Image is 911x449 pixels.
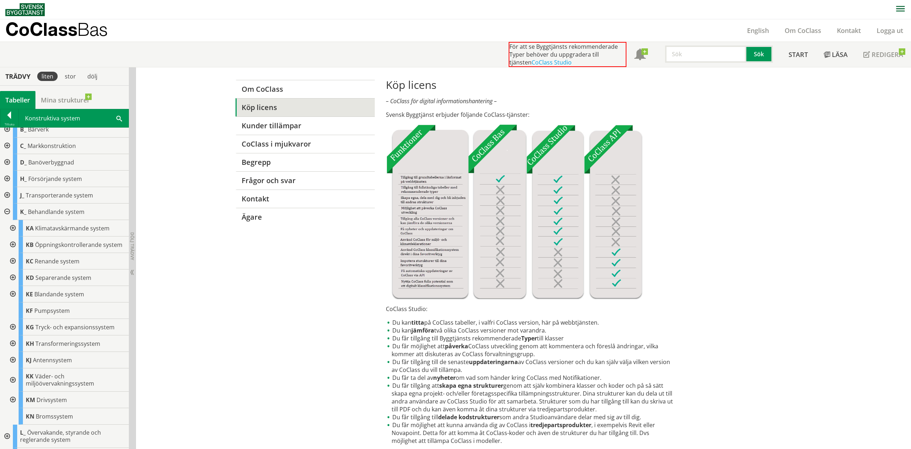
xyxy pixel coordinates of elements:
span: Redigera [872,50,903,59]
a: Begrepp [236,153,375,171]
span: Start [789,50,808,59]
span: K_ [20,208,26,216]
strong: påverka [445,342,468,350]
span: KB [26,241,34,249]
a: CoClassBas [5,19,123,42]
div: Gå till informationssidan för CoClass Studio [6,319,129,335]
span: Klimatavskärmande system [35,224,110,232]
a: Om CoClass [236,80,375,98]
div: Gå till informationssidan för CoClass Studio [6,392,129,408]
img: Tjnster-Tabell_CoClassBas-Studio-API2022-12-22.jpg [386,124,643,299]
span: KD [26,274,34,282]
span: Antennsystem [33,356,72,364]
a: Mina strukturer [35,91,95,109]
span: Separerande system [35,274,91,282]
strong: Typer [521,334,537,342]
p: Svensk Byggtjänst erbjuder följande CoClass-tjänster: [386,111,675,119]
div: Gå till informationssidan för CoClass Studio [6,286,129,302]
span: B_ [20,125,26,133]
span: KH [26,340,34,348]
a: Om CoClass [777,26,829,35]
a: Kunder tillämpar [236,116,375,135]
div: Gå till informationssidan för CoClass Studio [6,408,129,425]
a: Kontakt [236,190,375,208]
div: Konstruktiva system [19,109,129,127]
div: Tillbaka [0,121,18,127]
a: English [739,26,777,35]
a: Köp licens [236,98,375,116]
span: Pumpsystem [34,307,70,315]
a: Frågor och svar [236,171,375,190]
span: L_ [20,429,26,436]
strong: titta [411,319,424,326]
span: KJ [26,356,32,364]
span: Tryck- och expansionssystem [35,323,115,331]
span: Blandande system [34,290,84,298]
h1: Köp licens [386,78,675,91]
span: Öppningskontrollerande system [35,241,122,249]
a: CoClass i mjukvaror [236,135,375,153]
a: Kontakt [829,26,869,35]
div: Gå till informationssidan för CoClass Studio [6,237,129,253]
img: Svensk Byggtjänst [5,3,45,16]
strong: uppdateringarna [469,358,518,366]
div: Gå till informationssidan för CoClass Studio [6,368,129,392]
span: Notifikationer [634,49,646,61]
span: Läsa [832,50,848,59]
span: J_ [20,191,24,199]
span: Behandlande system [28,208,84,216]
span: Bärverk [28,125,49,133]
span: KA [26,224,34,232]
div: liten [37,72,58,81]
span: KC [26,257,33,265]
li: Du får tillgång till de senaste av CoClass versioner och du kan själv välja vilken version av CoC... [386,358,675,374]
span: KF [26,307,33,315]
em: – CoClass för digital informationshantering – [386,97,497,105]
span: Transporterande system [26,191,93,199]
div: Trädvy [1,72,34,80]
span: Drivsystem [37,396,67,404]
span: KG [26,323,34,331]
span: Bromssystem [36,412,73,420]
li: Du får möjlighet att CoClass utveckling genom att kommentera och föreslå ändringar, vilka kommer ... [386,342,675,358]
li: Du kan på CoClass tabeller, i valfri CoClass version, här på webbtjänsten. [386,319,675,326]
span: Markkonstruktion [28,142,76,150]
span: Transformeringssystem [35,340,100,348]
span: Övervakande, styrande och reglerande system [20,429,101,444]
div: Gå till informationssidan för CoClass Studio [6,335,129,352]
span: Dölj trädvy [129,232,135,260]
span: KK [26,372,34,380]
li: Du får tillgång till som andra Studioanvändare delar med sig av till dig. [386,413,675,421]
li: Du får tillgång att genom att själv kombinera klasser och koder och på så sätt skapa egna projekt... [386,382,675,413]
strong: skapa egna strukturer [439,382,503,390]
div: Gå till informationssidan för CoClass Studio [6,253,129,269]
a: Ägare [236,208,375,226]
strong: jämföra [411,326,434,334]
div: Gå till informationssidan för CoClass Studio [6,220,129,237]
a: Logga ut [869,26,911,35]
span: Väder- och miljöövervakningssystem [26,372,94,387]
input: Sök [665,46,746,63]
strong: delade kodstrukturer [438,413,499,421]
div: Gå till informationssidan för CoClass Studio [6,352,129,368]
strong: nyheter [433,374,456,382]
p: CoClass Studio: [386,305,675,313]
div: Gå till informationssidan för CoClass Studio [6,269,129,286]
div: Gå till informationssidan för CoClass Studio [6,302,129,319]
span: Renande system [35,257,79,265]
a: Start [781,42,816,67]
span: C_ [20,142,26,150]
span: KE [26,290,33,298]
span: Bas [77,19,108,40]
div: dölj [83,72,102,81]
a: Redigera [856,42,911,67]
span: D_ [20,158,27,166]
div: För att se Byggtjänsts rekommenderade Typer behöver du uppgradera till tjänsten [509,42,626,67]
li: Du får tillgång till Byggtjänsts rekommenderade till klasser [386,334,675,342]
li: Du får ta del av om vad som händer kring CoClass med Notifikationer. [386,374,675,382]
strong: tredjepartsprodukter [530,421,591,429]
span: Banöverbyggnad [28,158,74,166]
span: Försörjande system [28,175,82,183]
p: CoClass [5,25,108,33]
li: Du kan två olika CoClass versioner mot varandra. [386,326,675,334]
